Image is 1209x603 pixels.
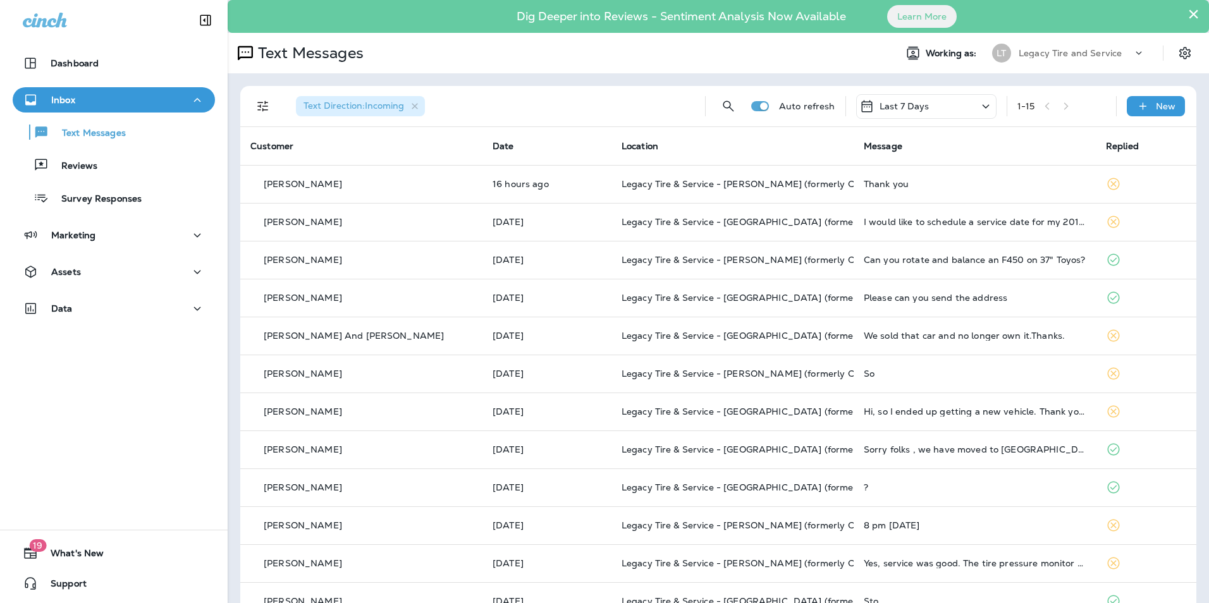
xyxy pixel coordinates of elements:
[493,331,601,341] p: Sep 28, 2025 07:40 PM
[864,331,1086,341] div: We sold that car and no longer own it.Thanks.
[493,520,601,530] p: Sep 25, 2025 10:39 AM
[864,520,1086,530] div: 8 pm saturday
[1156,101,1175,111] p: New
[480,15,883,18] p: Dig Deeper into Reviews - Sentiment Analysis Now Available
[493,444,601,454] p: Sep 26, 2025 10:33 AM
[864,179,1086,189] div: Thank you
[264,179,342,189] p: [PERSON_NAME]
[51,95,75,105] p: Inbox
[264,331,444,341] p: [PERSON_NAME] And [PERSON_NAME]
[264,255,342,265] p: [PERSON_NAME]
[38,578,87,594] span: Support
[622,140,658,152] span: Location
[622,557,926,569] span: Legacy Tire & Service - [PERSON_NAME] (formerly Chelsea Tire Pros)
[622,482,978,493] span: Legacy Tire & Service - [GEOGRAPHIC_DATA] (formerly Magic City Tire & Service)
[188,8,223,33] button: Collapse Sidebar
[992,44,1011,63] div: LT
[493,179,601,189] p: Sep 30, 2025 03:23 PM
[1019,48,1122,58] p: Legacy Tire and Service
[622,520,926,531] span: Legacy Tire & Service - [PERSON_NAME] (formerly Chelsea Tire Pros)
[13,152,215,178] button: Reviews
[622,330,999,341] span: Legacy Tire & Service - [GEOGRAPHIC_DATA] (formerly Chalkville Auto & Tire Service)
[13,119,215,145] button: Text Messages
[264,368,342,379] p: [PERSON_NAME]
[264,444,342,454] p: [PERSON_NAME]
[13,51,215,76] button: Dashboard
[864,482,1086,492] div: ?
[864,444,1086,454] div: Sorry folks , we have moved to Pensacola
[622,216,999,228] span: Legacy Tire & Service - [GEOGRAPHIC_DATA] (formerly Chalkville Auto & Tire Service)
[51,303,73,314] p: Data
[716,94,741,119] button: Search Messages
[253,44,364,63] p: Text Messages
[264,406,342,417] p: [PERSON_NAME]
[880,101,930,111] p: Last 7 Days
[49,161,97,173] p: Reviews
[49,193,142,205] p: Survey Responses
[29,539,46,552] span: 19
[622,444,978,455] span: Legacy Tire & Service - [GEOGRAPHIC_DATA] (formerly Magic City Tire & Service)
[493,140,514,152] span: Date
[864,368,1086,379] div: So
[264,217,342,227] p: [PERSON_NAME]
[51,58,99,68] p: Dashboard
[622,406,999,417] span: Legacy Tire & Service - [GEOGRAPHIC_DATA] (formerly Chalkville Auto & Tire Service)
[296,96,425,116] div: Text Direction:Incoming
[1106,140,1139,152] span: Replied
[622,254,926,265] span: Legacy Tire & Service - [PERSON_NAME] (formerly Chelsea Tire Pros)
[622,368,926,379] span: Legacy Tire & Service - [PERSON_NAME] (formerly Chelsea Tire Pros)
[304,100,404,111] span: Text Direction : Incoming
[926,48,979,59] span: Working as:
[13,540,215,566] button: 19What's New
[1188,4,1200,24] button: Close
[622,178,926,190] span: Legacy Tire & Service - [PERSON_NAME] (formerly Chelsea Tire Pros)
[864,217,1086,227] div: I would like to schedule a service date for my 2017 Rogue. Is it possible to come early Friday, O...
[13,185,215,211] button: Survey Responses
[493,482,601,492] p: Sep 26, 2025 08:37 AM
[13,259,215,284] button: Assets
[51,267,81,277] p: Assets
[264,520,342,530] p: [PERSON_NAME]
[264,558,342,568] p: [PERSON_NAME]
[864,558,1086,568] div: Yes, service was good. The tire pressure monitor system light came back on but I haven't had time...
[38,548,104,563] span: What's New
[622,292,978,303] span: Legacy Tire & Service - [GEOGRAPHIC_DATA] (formerly Magic City Tire & Service)
[51,230,95,240] p: Marketing
[493,406,601,417] p: Sep 26, 2025 10:56 AM
[864,406,1086,417] div: Hi, so I ended up getting a new vehicle. Thank you for your concern and will return for needed se...
[864,293,1086,303] div: Please can you send the address
[864,140,902,152] span: Message
[493,255,601,265] p: Sep 29, 2025 10:24 AM
[264,482,342,492] p: [PERSON_NAME]
[264,293,342,303] p: [PERSON_NAME]
[493,558,601,568] p: Sep 25, 2025 08:08 AM
[13,296,215,321] button: Data
[250,140,293,152] span: Customer
[13,571,215,596] button: Support
[779,101,835,111] p: Auto refresh
[1174,42,1196,64] button: Settings
[250,94,276,119] button: Filters
[1017,101,1035,111] div: 1 - 15
[13,87,215,113] button: Inbox
[493,217,601,227] p: Sep 29, 2025 01:02 PM
[49,128,126,140] p: Text Messages
[493,368,601,379] p: Sep 27, 2025 10:05 AM
[493,293,601,303] p: Sep 29, 2025 08:13 AM
[864,255,1086,265] div: Can you rotate and balance an F450 on 37" Toyos?
[13,222,215,248] button: Marketing
[887,5,957,28] button: Learn More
